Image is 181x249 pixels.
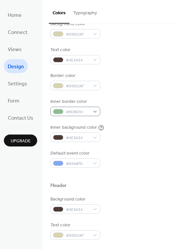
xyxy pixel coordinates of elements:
button: Upgrade [4,135,37,146]
div: Background color [50,196,99,203]
div: Text color [50,222,99,229]
span: #D9D2AF [66,83,90,90]
a: Connect [4,25,31,39]
div: Inner background color [50,124,97,131]
span: #4E3A34 [66,206,90,213]
span: Design [8,62,24,72]
div: Inner border color [50,98,99,105]
div: Border color [50,72,99,79]
span: #4E3A34 [66,57,90,64]
a: Views [4,42,26,56]
span: #4E3A34 [66,135,90,141]
a: Settings [4,76,31,90]
div: Header [50,182,67,189]
a: Home [4,8,26,22]
span: Settings [8,79,27,89]
span: #83A8F0 [66,160,90,167]
span: Contact Us [8,113,33,123]
div: Default event color [50,150,99,157]
div: Text color [50,47,99,53]
span: #D9D2AF [66,232,90,239]
div: Background color [50,21,99,27]
span: Form [8,96,19,106]
span: Views [8,45,22,55]
span: #8DBC91 [66,109,90,115]
span: Home [8,10,22,20]
span: #D9D2AF [66,31,90,38]
a: Form [4,93,23,107]
span: Connect [8,27,27,38]
span: Upgrade [11,138,31,145]
a: Contact Us [4,111,37,124]
a: Design [4,59,28,73]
